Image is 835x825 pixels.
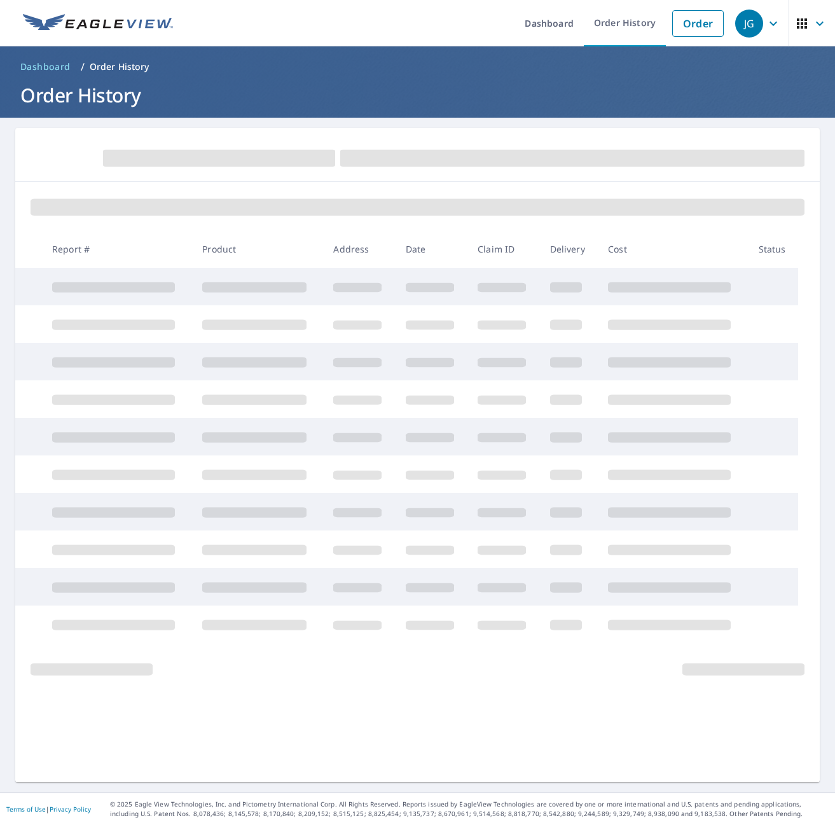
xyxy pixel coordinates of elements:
nav: breadcrumb [15,57,820,77]
img: EV Logo [23,14,173,33]
a: Terms of Use [6,805,46,814]
a: Privacy Policy [50,805,91,814]
th: Report # [42,230,192,268]
a: Dashboard [15,57,76,77]
p: © 2025 Eagle View Technologies, Inc. and Pictometry International Corp. All Rights Reserved. Repo... [110,800,829,819]
th: Product [192,230,323,268]
p: Order History [90,60,149,73]
th: Status [749,230,799,268]
h1: Order History [15,82,820,108]
th: Cost [598,230,748,268]
div: JG [735,10,763,38]
th: Delivery [540,230,598,268]
p: | [6,805,91,813]
th: Date [396,230,467,268]
a: Order [672,10,724,37]
th: Address [323,230,395,268]
li: / [81,59,85,74]
th: Claim ID [467,230,539,268]
span: Dashboard [20,60,71,73]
